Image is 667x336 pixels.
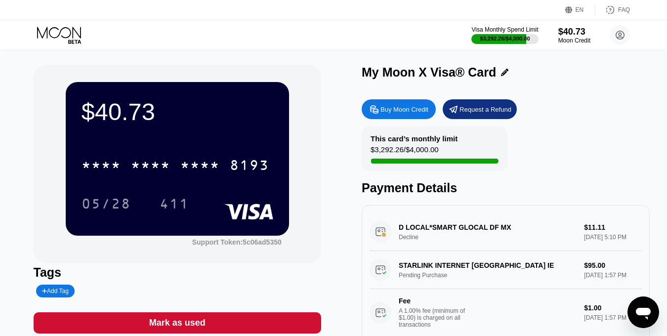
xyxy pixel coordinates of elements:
[627,296,659,328] iframe: Button to launch messaging window
[36,285,75,297] div: Add Tag
[443,99,517,119] div: Request a Refund
[362,99,436,119] div: Buy Moon Credit
[595,5,630,15] div: FAQ
[558,27,590,37] div: $40.73
[399,297,468,305] div: Fee
[230,159,269,174] div: 8193
[42,288,69,294] div: Add Tag
[584,304,641,312] div: $1.00
[34,312,322,334] div: Mark as used
[371,134,458,143] div: This card’s monthly limit
[558,37,590,44] div: Moon Credit
[34,265,322,280] div: Tags
[399,307,473,328] div: A 1.00% fee (minimum of $1.00) is charged on all transactions
[558,27,590,44] div: $40.73Moon Credit
[576,6,584,13] div: EN
[459,105,511,114] div: Request a Refund
[471,26,538,44] div: Visa Monthly Spend Limit$3,292.26/$4,000.00
[160,197,189,213] div: 411
[82,197,131,213] div: 05/28
[149,317,206,329] div: Mark as used
[380,105,428,114] div: Buy Moon Credit
[192,238,282,246] div: Support Token:5c06ad5350
[362,181,650,195] div: Payment Details
[584,314,641,321] div: [DATE] 1:57 PM
[618,6,630,13] div: FAQ
[82,98,273,126] div: $40.73
[565,5,595,15] div: EN
[192,238,282,246] div: Support Token: 5c06ad5350
[480,36,530,42] div: $3,292.26 / $4,000.00
[152,191,197,216] div: 411
[362,65,496,80] div: My Moon X Visa® Card
[371,145,439,159] div: $3,292.26 / $4,000.00
[471,26,538,33] div: Visa Monthly Spend Limit
[74,191,138,216] div: 05/28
